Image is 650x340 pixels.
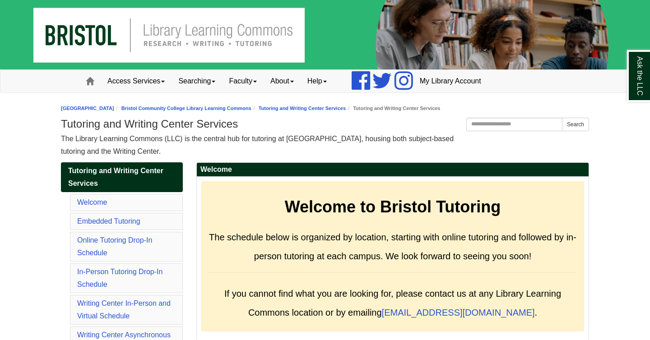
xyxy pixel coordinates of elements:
[68,167,163,187] span: Tutoring and Writing Center Services
[222,70,264,92] a: Faculty
[209,232,576,261] span: The schedule below is organized by location, starting with online tutoring and followed by in-per...
[382,308,535,317] a: [EMAIL_ADDRESS][DOMAIN_NAME]
[77,299,171,320] a: Writing Center In-Person and Virtual Schedule
[61,162,183,192] a: Tutoring and Writing Center Services
[61,104,589,113] nav: breadcrumb
[61,118,589,130] h1: Tutoring and Writing Center Services
[121,106,251,111] a: Bristol Community College Library Learning Commons
[77,217,140,225] a: Embedded Tutoring
[413,70,488,92] a: My Library Account
[77,198,107,206] a: Welcome
[61,135,454,155] span: The Library Learning Commons (LLC) is the central hub for tutoring at [GEOGRAPHIC_DATA], housing ...
[77,268,162,288] a: In-Person Tutoring Drop-In Schedule
[101,70,172,92] a: Access Services
[259,106,346,111] a: Tutoring and Writing Center Services
[77,236,152,257] a: Online Tutoring Drop-In Schedule
[224,289,561,317] span: If you cannot find what you are looking for, please contact us at any Library Learning Commons lo...
[562,118,589,131] button: Search
[197,163,589,177] h2: Welcome
[346,104,440,113] li: Tutoring and Writing Center Services
[301,70,334,92] a: Help
[172,70,222,92] a: Searching
[61,106,114,111] a: [GEOGRAPHIC_DATA]
[264,70,301,92] a: About
[285,198,501,216] strong: Welcome to Bristol Tutoring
